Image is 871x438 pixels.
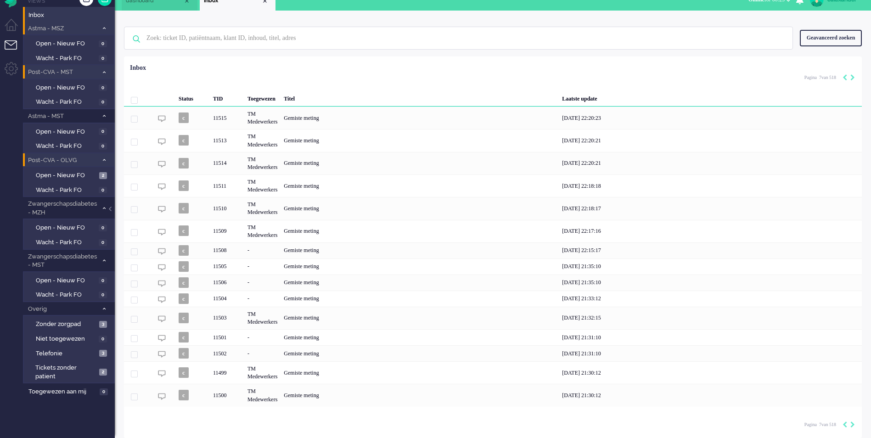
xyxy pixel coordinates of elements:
div: [DATE] 21:33:12 [559,291,862,307]
img: ic_chat_grey.svg [158,183,166,191]
span: c [179,135,189,146]
div: Gemiste meting [281,174,559,197]
div: TID [210,88,244,107]
img: ic-search-icon.svg [124,27,148,51]
div: Next [850,73,855,83]
div: Inbox [130,63,146,73]
div: Gemiste meting [281,307,559,329]
div: 11511 [124,174,862,197]
a: Tickets zonder patient 2 [27,362,114,381]
span: 0 [99,40,107,47]
div: 11503 [124,307,862,329]
span: Niet toegewezen [36,335,96,343]
div: Laatste update [559,88,862,107]
div: [DATE] 22:20:21 [559,152,862,174]
div: Gemiste meting [281,345,559,361]
div: TM Medewerkers [244,129,281,152]
li: Tickets menu [5,40,25,61]
span: 0 [99,225,107,231]
span: 0 [99,55,107,62]
img: ic_chat_grey.svg [158,370,166,377]
div: [DATE] 21:35:10 [559,258,862,275]
div: 11506 [210,275,244,291]
span: 0 [99,292,107,298]
a: Niet toegewezen 0 [27,333,114,343]
span: c [179,293,189,304]
span: c [179,348,189,359]
div: Gemiste meting [281,384,559,406]
img: ic_chat_grey.svg [158,315,166,323]
div: 11515 [210,107,244,129]
input: Page [817,421,821,428]
a: Wacht - Park FO 0 [27,96,114,107]
span: Wacht - Park FO [36,186,96,195]
div: 11503 [210,307,244,329]
div: 11501 [210,329,244,345]
div: [DATE] 22:15:17 [559,242,862,258]
div: 11513 [124,129,862,152]
div: 11502 [210,345,244,361]
div: 11513 [210,129,244,152]
a: Wacht - Park FO 0 [27,237,114,247]
img: ic_chat_grey.svg [158,393,166,400]
div: [DATE] 21:35:10 [559,275,862,291]
div: Status [175,88,210,107]
span: Wacht - Park FO [36,54,96,63]
span: c [179,245,189,256]
span: 3 [99,350,107,357]
span: Open - Nieuw FO [36,171,97,180]
div: Geavanceerd zoeken [800,30,862,46]
div: TM Medewerkers [244,220,281,242]
span: 2 [99,172,107,179]
div: - [244,291,281,307]
img: ic_chat_grey.svg [158,280,166,287]
div: - [244,242,281,258]
img: ic_chat_grey.svg [158,350,166,358]
div: 11509 [210,220,244,242]
li: Dashboard menu [5,19,25,39]
img: ic_chat_grey.svg [158,247,166,255]
div: [DATE] 21:30:12 [559,384,862,406]
div: 11509 [124,220,862,242]
span: 0 [100,388,108,395]
span: c [179,277,189,288]
a: Open - Nieuw FO 0 [27,38,114,48]
div: 11505 [124,258,862,275]
div: Gemiste meting [281,275,559,291]
div: TM Medewerkers [244,152,281,174]
div: 11511 [210,174,244,197]
span: Zwangerschapsdiabetes - MZH [27,200,98,217]
div: 11504 [210,291,244,307]
span: Wacht - Park FO [36,291,96,299]
div: TM Medewerkers [244,174,281,197]
div: Previous [843,73,847,83]
div: [DATE] 22:20:23 [559,107,862,129]
span: 0 [99,99,107,106]
span: c [179,112,189,123]
div: [DATE] 21:30:12 [559,361,862,384]
span: Wacht - Park FO [36,238,96,247]
a: Open - Nieuw FO 0 [27,275,114,285]
a: Toegewezen aan mij 0 [27,386,115,396]
a: Inbox [27,10,115,20]
img: ic_chat_grey.svg [158,228,166,236]
div: [DATE] 21:31:10 [559,329,862,345]
div: 11508 [124,242,862,258]
div: 11499 [124,361,862,384]
div: Gemiste meting [281,258,559,275]
a: Open - Nieuw FO 2 [27,170,114,180]
a: Wacht - Park FO 0 [27,289,114,299]
div: 11514 [210,152,244,174]
img: ic_chat_grey.svg [158,205,166,213]
div: Titel [281,88,559,107]
div: Gemiste meting [281,329,559,345]
span: 0 [99,187,107,194]
div: 11502 [124,345,862,361]
span: Open - Nieuw FO [36,224,96,232]
div: [DATE] 22:18:18 [559,174,862,197]
div: Pagination [804,70,855,84]
span: c [179,332,189,343]
img: ic_chat_grey.svg [158,115,166,123]
span: Wacht - Park FO [36,142,96,151]
span: 0 [99,277,107,284]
